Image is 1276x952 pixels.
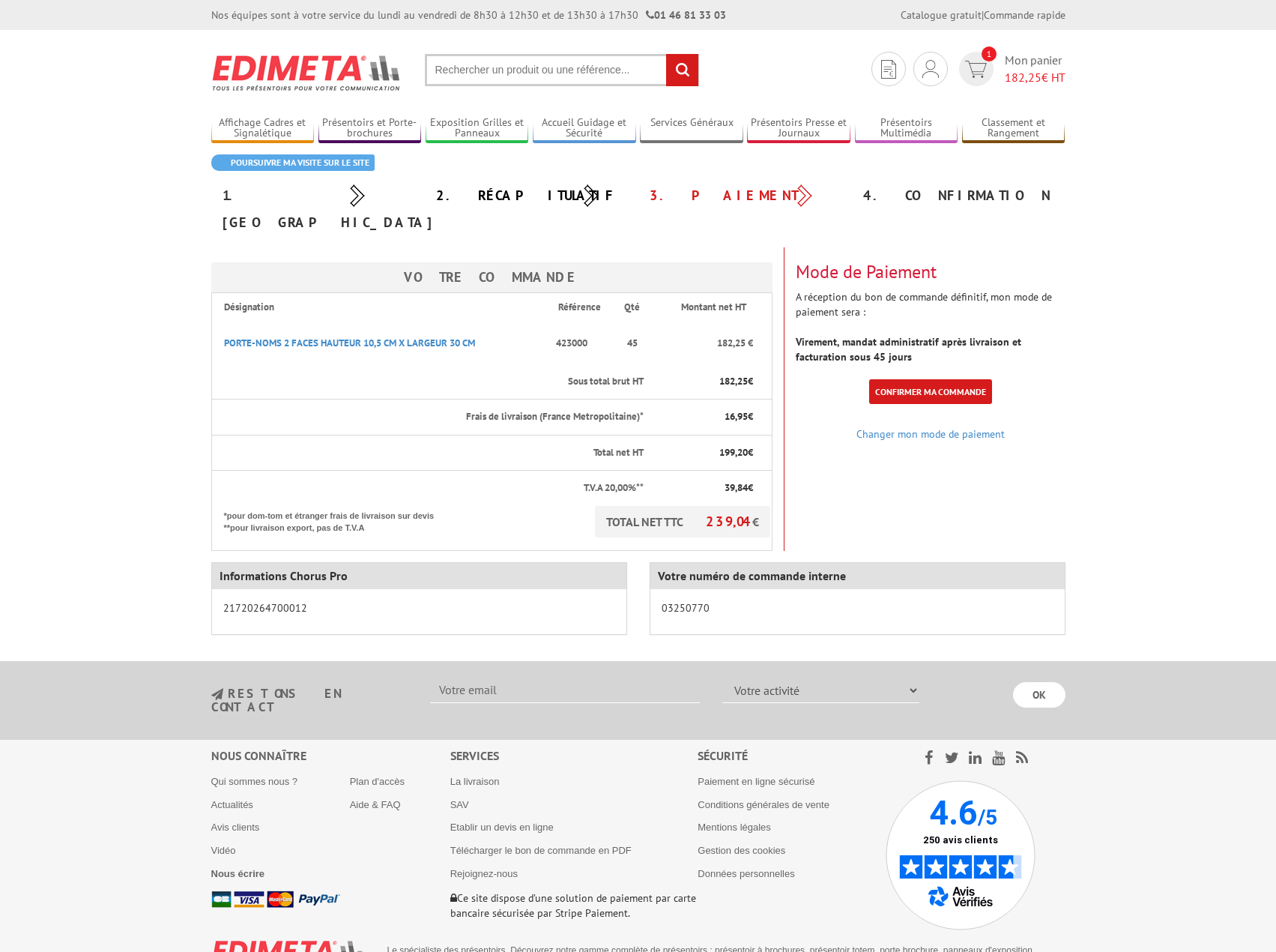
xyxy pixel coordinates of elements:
[881,60,896,79] img: devis rapide
[211,182,425,236] div: 1. [GEOGRAPHIC_DATA]
[450,776,500,787] a: La livraison
[551,301,608,315] p: Référence
[211,799,253,810] a: Actualités
[551,329,608,358] p: 423000
[211,776,298,787] a: Qui sommes nous ?
[657,301,770,315] p: Montant net HT
[533,116,636,141] a: Accueil Guidage et Sécurité
[211,687,408,714] h3: restons en contact
[1005,70,1041,85] span: 182,25
[662,600,1053,615] p: 03250770
[640,116,743,141] a: Services Généraux
[965,61,987,78] img: devis rapide
[595,506,770,537] p: TOTAL NET TTC €
[657,481,753,495] p: €
[747,116,850,141] a: Présentoirs Presse et Journaux
[657,337,753,351] p: 182,25 €
[211,822,260,833] a: Avis clients
[450,799,469,810] a: SAV
[224,481,644,495] p: T.V.A 20,00%**
[211,7,726,22] div: Nos équipes sont à votre service du lundi au vendredi de 8h30 à 12h30 et de 13h30 à 17h30
[796,262,1065,282] h3: Mode de Paiement
[698,747,886,765] div: Sécurité
[646,8,726,22] strong: 01 46 81 33 03
[212,563,626,589] div: Informations Chorus Pro
[223,600,615,615] p: 21720264700012
[698,776,814,787] a: Paiement en ligne sécurisé
[901,8,982,22] a: Catalogue gratuit
[698,868,794,879] a: Données personnelles
[211,400,645,436] th: Frais de livraison (France Metropolitaine)*
[450,891,698,921] p: Ce site dispose d’une solution de paiement par carte bancaire sécurisée par Stripe Paiement.
[211,688,223,701] img: newsletter.jpg
[856,427,1005,441] a: Changer mon mode de paiement
[211,868,265,879] a: Nous écrire
[657,375,753,389] p: €
[725,481,748,494] span: 39,84
[719,375,748,388] span: 182,25
[784,247,1077,426] div: A réception du bon de commande définitif, mon mode de paiement sera :
[1005,69,1065,86] span: € HT
[426,116,529,141] a: Exposition Grilles et Panneaux
[922,60,939,78] img: devis rapide
[725,410,748,423] span: 16,95
[318,116,422,141] a: Présentoirs et Porte-brochures
[450,747,698,765] div: Services
[621,337,644,351] p: 45
[657,410,753,424] p: €
[430,678,700,703] input: Votre email
[211,747,450,765] div: Nous connaître
[666,54,698,86] input: rechercher
[955,52,1065,86] a: devis rapide 1 Mon panier 182,25€ HT
[852,182,1065,209] div: 4. Confirmation
[211,845,236,856] a: Vidéo
[1013,682,1065,708] input: OK
[211,45,402,100] img: Edimeta
[698,845,785,856] a: Gestion des cookies
[855,116,958,141] a: Présentoirs Multimédia
[211,262,772,292] h3: Votre Commande
[450,822,554,833] a: Etablir un devis en ligne
[706,513,752,530] span: 239,04
[1005,52,1065,86] span: Mon panier
[650,563,1065,589] div: Votre numéro de commande interne
[698,822,771,833] a: Mentions légales
[869,379,992,404] a: Confirmer ma commande
[224,301,538,315] p: Désignation
[211,435,645,471] th: Total net HT
[425,54,699,86] input: Rechercher un produit ou une référence...
[211,364,645,400] th: Sous total brut HT
[450,868,518,879] a: Rejoignez-nous
[962,116,1065,141] a: Classement et Rangement
[224,506,449,534] p: *pour dom-tom et étranger frais de livraison sur devis **pour livraison export, pas de T.V.A
[698,799,829,810] a: Conditions générales de vente
[350,799,401,810] a: Aide & FAQ
[350,776,405,787] a: Plan d'accès
[450,845,632,856] a: Télécharger le bon de commande en PDF
[886,780,1035,930] img: Avis Vérifiés - 4.6 sur 5 - 250 avis clients
[901,7,1065,22] div: |
[984,8,1065,22] a: Commande rapide
[982,46,997,61] span: 1
[224,337,475,349] a: PORTE-NOMS 2 FACES HAUTEUR 10,5 CM X LARGEUR 30 CM
[211,154,375,171] a: Poursuivre ma visite sur le site
[211,116,315,141] a: Affichage Cadres et Signalétique
[719,446,748,459] span: 199,20
[796,335,1021,364] strong: Virement, mandat administratif après livraison et facturation sous 45 jours
[657,446,753,460] p: €
[621,301,644,315] p: Qté
[436,187,616,204] a: 2. Récapitulatif
[638,182,852,209] div: 3. Paiement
